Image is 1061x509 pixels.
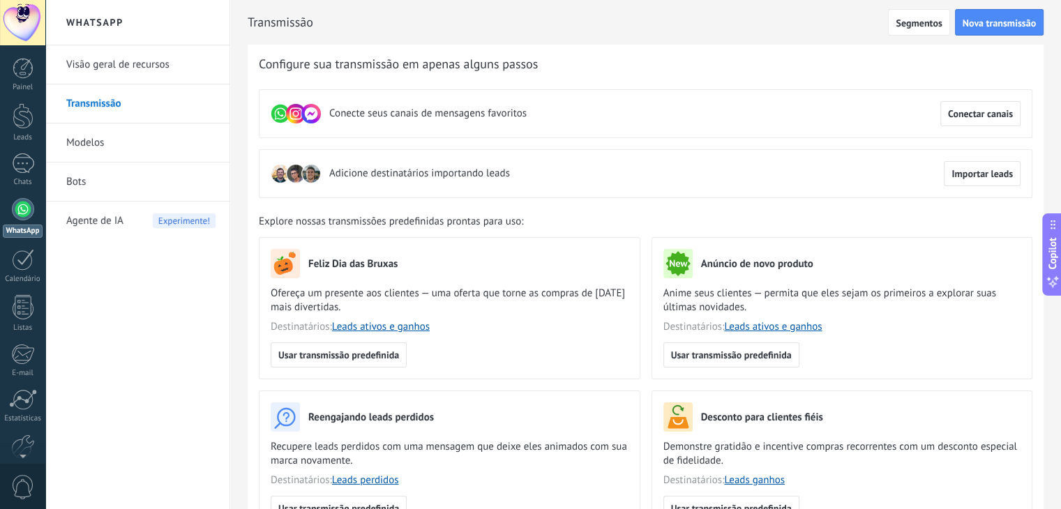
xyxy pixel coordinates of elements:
[259,56,538,73] span: Configure sua transmissão em apenas alguns passos
[332,473,399,487] a: Leads perdidos
[66,162,216,202] a: Bots
[663,342,799,367] button: Usar transmissão predefinida
[3,414,43,423] div: Estatísticas
[271,320,629,334] span: Destinatários:
[45,123,229,162] li: Modelos
[271,287,629,314] span: Ofereça um presente aos clientes — uma oferta que torne as compras de [DATE] mais divertidas.
[3,324,43,333] div: Listas
[301,164,321,183] img: leadIcon
[45,162,229,202] li: Bots
[153,213,216,228] span: Experimente!
[329,167,510,181] span: Adicione destinatários importando leads
[963,18,1036,28] span: Nova transmissão
[951,169,1013,178] span: Importar leads
[271,164,290,183] img: leadIcon
[271,440,629,468] span: Recupere leads perdidos com uma mensagem que deixe eles animados com sua marca novamente.
[45,45,229,84] li: Visão geral de recursos
[701,411,823,424] h3: Desconto para clientes fiéis
[259,215,523,229] span: Explore nossas transmissões predefinidas prontas para uso:
[944,161,1021,186] button: Importar leads
[724,320,822,333] a: Leads ativos e ganhos
[888,9,949,36] button: Segmentos
[332,320,430,333] a: Leads ativos e ganhos
[724,473,785,487] a: Leads ganhos
[3,178,43,187] div: Chats
[663,320,1021,334] span: Destinatários:
[308,257,398,271] h3: Feliz Dia das Bruxas
[271,342,407,367] button: Usar transmissão predefinida
[3,275,43,284] div: Calendário
[3,133,43,142] div: Leads
[3,225,43,238] div: WhatsApp
[329,107,527,121] span: Conecte seus canais de mensagens favoritos
[701,257,813,271] h3: Anúncio de novo produto
[66,84,216,123] a: Transmissão
[45,84,229,123] li: Transmissão
[45,202,229,240] li: Agente de IA
[248,8,888,36] h2: Transmissão
[66,202,123,241] span: Agente de IA
[1046,238,1060,270] span: Copilot
[286,164,306,183] img: leadIcon
[66,202,216,241] a: Agente de IAExperimente!
[271,473,629,487] span: Destinatários:
[663,440,1021,468] span: Demonstre gratidão e incentive compras recorrentes com um desconto especial de fidelidade.
[948,109,1013,119] span: Conectar canais
[671,350,792,360] span: Usar transmissão predefinida
[896,18,942,28] span: Segmentos
[663,473,1021,487] span: Destinatários:
[3,369,43,378] div: E-mail
[940,101,1021,126] button: Conectar canais
[663,287,1021,314] span: Anime seus clientes — permita que eles sejam os primeiros a explorar suas últimas novidades.
[278,350,399,360] span: Usar transmissão predefinida
[3,83,43,92] div: Painel
[66,123,216,162] a: Modelos
[66,45,216,84] a: Visão geral de recursos
[955,9,1044,36] button: Nova transmissão
[308,411,434,424] h3: Reengajando leads perdidos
